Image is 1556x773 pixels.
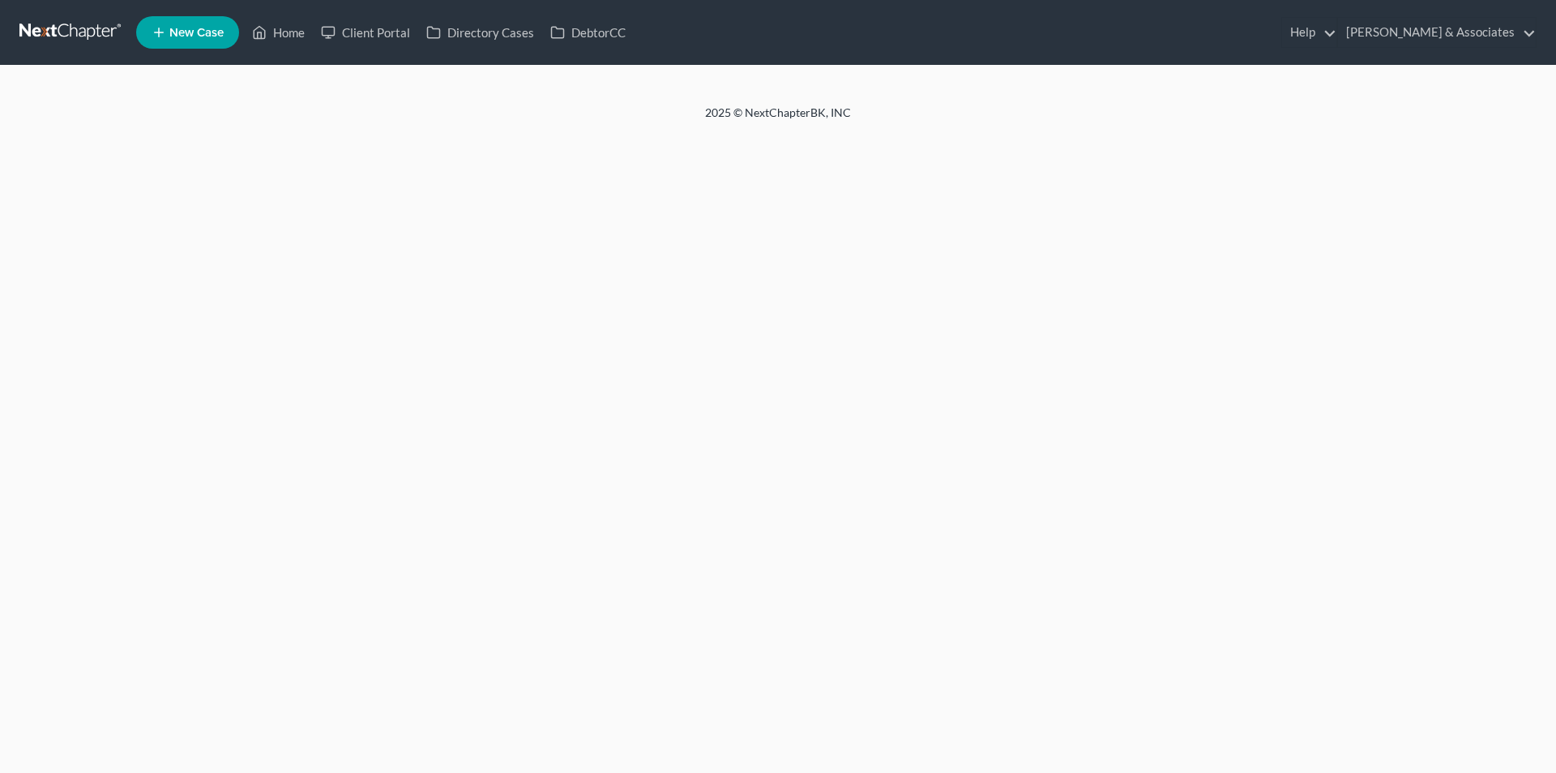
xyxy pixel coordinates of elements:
[1338,18,1536,47] a: [PERSON_NAME] & Associates
[136,16,239,49] new-legal-case-button: New Case
[1282,18,1336,47] a: Help
[244,18,313,47] a: Home
[418,18,542,47] a: Directory Cases
[542,18,634,47] a: DebtorCC
[313,18,418,47] a: Client Portal
[316,105,1240,134] div: 2025 © NextChapterBK, INC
